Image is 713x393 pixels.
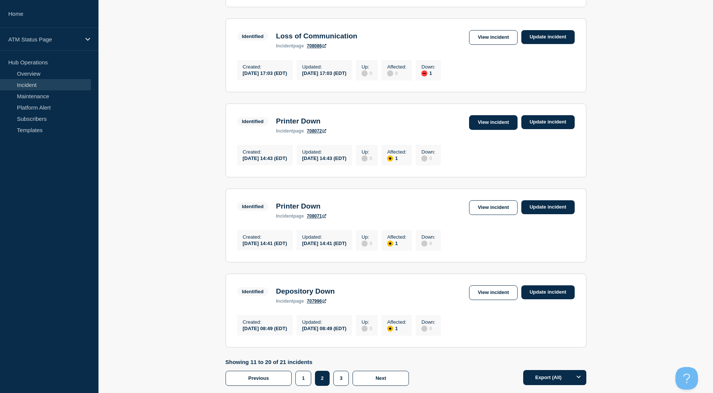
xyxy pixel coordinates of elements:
div: disabled [421,241,427,247]
div: [DATE] 14:43 (EDT) [302,155,347,161]
div: affected [387,241,393,247]
a: View incident [469,200,518,215]
h3: Depository Down [276,287,335,296]
span: Identified [237,287,269,296]
button: Export (All) [523,370,586,385]
h3: Loss of Communication [276,32,357,40]
p: Updated : [302,149,347,155]
p: Created : [243,319,287,325]
div: [DATE] 17:03 (EDT) [243,70,287,76]
p: Affected : [387,149,406,155]
button: Options [571,370,586,385]
p: Updated : [302,64,347,70]
div: down [421,70,427,76]
a: View incident [469,30,518,45]
span: Identified [237,117,269,126]
div: disabled [421,326,427,332]
p: Up : [362,149,372,155]
button: 3 [333,371,349,386]
p: Affected : [387,319,406,325]
p: Affected : [387,64,406,70]
div: [DATE] 14:41 (EDT) [302,240,347,246]
span: Identified [237,32,269,41]
a: 708072 [307,128,326,134]
div: [DATE] 08:49 (EDT) [243,325,287,331]
p: Up : [362,64,372,70]
div: 0 [421,240,435,247]
div: 1 [421,70,435,76]
p: Up : [362,319,372,325]
p: page [276,43,304,49]
a: View incident [469,115,518,130]
p: page [276,128,304,134]
p: ATM Status Page [8,36,80,43]
span: Next [375,375,386,381]
p: page [276,213,304,219]
div: affected [387,155,393,161]
span: Identified [237,202,269,211]
div: affected [387,326,393,332]
p: Updated : [302,234,347,240]
div: [DATE] 17:03 (EDT) [302,70,347,76]
div: disabled [421,155,427,161]
p: Updated : [302,319,347,325]
a: 708071 [307,213,326,219]
div: 0 [362,240,372,247]
p: Down : [421,234,435,240]
h3: Printer Down [276,117,326,125]
div: 0 [421,325,435,332]
p: Up : [362,234,372,240]
div: [DATE] 14:41 (EDT) [243,240,287,246]
div: 1 [387,325,406,332]
span: incident [276,128,293,134]
p: Showing 11 to 20 of 21 incidents [226,359,413,365]
p: Created : [243,149,287,155]
p: Down : [421,149,435,155]
div: disabled [362,241,368,247]
p: Affected : [387,234,406,240]
p: Down : [421,319,435,325]
div: 0 [387,70,406,76]
iframe: Help Scout Beacon - Open [675,367,698,390]
div: disabled [362,70,368,76]
div: disabled [362,326,368,332]
p: Created : [243,234,287,240]
h3: Printer Down [276,202,326,210]
a: Update incident [521,285,575,299]
p: page [276,299,304,304]
div: 0 [362,155,372,161]
button: Previous [226,371,292,386]
a: 707996 [307,299,326,304]
p: Down : [421,64,435,70]
a: Update incident [521,30,575,44]
div: 1 [387,155,406,161]
div: [DATE] 08:49 (EDT) [302,325,347,331]
a: View incident [469,285,518,300]
a: Update incident [521,200,575,214]
div: disabled [387,70,393,76]
div: 1 [387,240,406,247]
span: incident [276,299,293,304]
div: 0 [362,70,372,76]
p: Created : [243,64,287,70]
a: 708086 [307,43,326,49]
a: Update incident [521,115,575,129]
button: 1 [295,371,311,386]
div: 0 [362,325,372,332]
span: incident [276,213,293,219]
div: disabled [362,155,368,161]
span: Previous [248,375,269,381]
div: [DATE] 14:43 (EDT) [243,155,287,161]
button: Next [353,371,409,386]
span: incident [276,43,293,49]
div: 0 [421,155,435,161]
button: 2 [315,371,330,386]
